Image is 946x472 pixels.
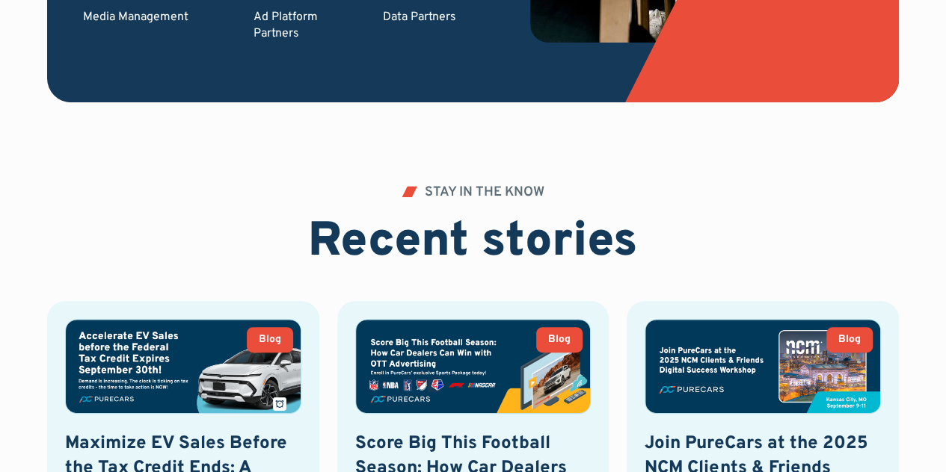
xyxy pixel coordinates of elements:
[838,335,861,345] div: Blog
[254,9,353,43] div: Ad Platform Partners
[308,214,638,272] h2: Recent stories
[425,186,544,199] div: STAY IN THE KNOW
[548,335,571,345] div: Blog
[383,9,482,25] div: Data Partners
[259,335,281,345] div: Blog
[83,9,224,25] div: Media Management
